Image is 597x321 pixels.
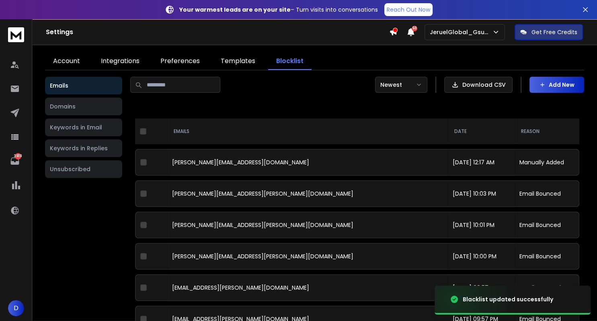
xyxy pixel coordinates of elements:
[448,274,515,301] td: [DATE] 09:57 PM
[384,3,433,16] a: Reach Out Now
[448,119,515,144] th: DATE
[387,6,430,14] p: Reach Out Now
[167,149,448,176] td: [PERSON_NAME][EMAIL_ADDRESS][DOMAIN_NAME]
[167,180,448,207] td: [PERSON_NAME][EMAIL_ADDRESS][PERSON_NAME][DOMAIN_NAME]
[515,274,579,301] td: Email Bounced
[167,119,448,144] th: EMAILS
[268,53,312,70] a: Blocklist
[167,274,448,301] td: [EMAIL_ADDRESS][PERSON_NAME][DOMAIN_NAME]
[412,26,417,31] span: 50
[45,160,122,178] button: Unsubscribed
[93,53,148,70] a: Integrations
[448,212,515,238] td: [DATE] 10:01 PM
[8,27,24,42] img: logo
[515,180,579,207] td: Email Bounced
[448,180,515,207] td: [DATE] 10:03 PM
[45,139,122,157] button: Keywords in Replies
[515,243,579,270] td: Email Bounced
[8,300,24,316] button: D
[529,77,584,93] button: Add New
[515,119,579,144] th: REASON
[448,243,515,270] td: [DATE] 10:00 PM
[463,295,553,303] div: Blacklist updated successfully
[45,98,122,115] button: Domains
[549,81,574,89] p: Add New
[152,53,208,70] a: Preferences
[45,53,88,70] a: Account
[45,119,122,136] button: Keywords in Email
[515,212,579,238] td: Email Bounced
[7,153,23,169] a: 3909
[444,77,513,93] button: Download CSV
[531,28,577,36] p: Get Free Credits
[46,27,389,37] h1: Settings
[15,153,21,159] p: 3909
[179,6,291,14] strong: Your warmest leads are on your site
[167,243,448,270] td: [PERSON_NAME][EMAIL_ADDRESS][PERSON_NAME][DOMAIN_NAME]
[375,77,427,93] button: Newest
[515,24,583,40] button: Get Free Credits
[179,6,378,14] p: – Turn visits into conversations
[167,212,448,238] td: [PERSON_NAME][EMAIL_ADDRESS][PERSON_NAME][DOMAIN_NAME]
[430,28,492,36] p: JeruelGlobal_Gsuite
[45,77,122,94] button: Emails
[213,53,263,70] a: Templates
[515,149,579,176] td: Manually Added
[448,149,515,176] td: [DATE] 12:17 AM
